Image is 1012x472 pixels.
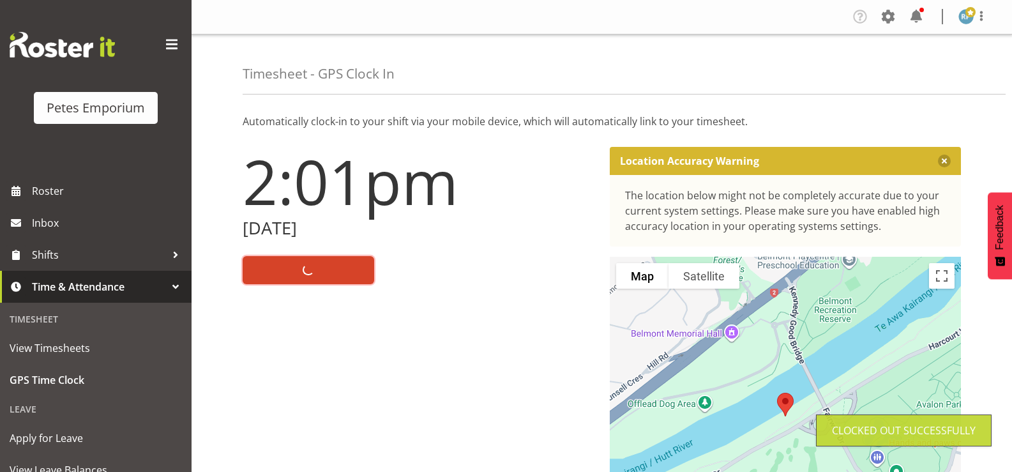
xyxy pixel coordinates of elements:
div: Petes Emporium [47,98,145,118]
div: Clocked out Successfully [832,423,976,438]
button: Show street map [616,263,668,289]
span: Inbox [32,213,185,232]
a: GPS Time Clock [3,364,188,396]
div: The location below might not be completely accurate due to your current system settings. Please m... [625,188,946,234]
span: Time & Attendance [32,277,166,296]
button: Close message [938,155,951,167]
img: reina-puketapu721.jpg [958,9,974,24]
div: Timesheet [3,306,188,332]
h1: 2:01pm [243,147,594,216]
button: Show satellite imagery [668,263,739,289]
span: View Timesheets [10,339,182,358]
h4: Timesheet - GPS Clock In [243,66,395,81]
span: GPS Time Clock [10,370,182,390]
span: Roster [32,181,185,201]
a: View Timesheets [3,332,188,364]
span: Feedback [994,205,1006,250]
img: Rosterit website logo [10,32,115,57]
a: Apply for Leave [3,422,188,454]
p: Automatically clock-in to your shift via your mobile device, which will automatically link to you... [243,114,961,129]
button: Feedback - Show survey [988,192,1012,279]
p: Location Accuracy Warning [620,155,759,167]
div: Leave [3,396,188,422]
span: Shifts [32,245,166,264]
h2: [DATE] [243,218,594,238]
button: Toggle fullscreen view [929,263,955,289]
span: Apply for Leave [10,429,182,448]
